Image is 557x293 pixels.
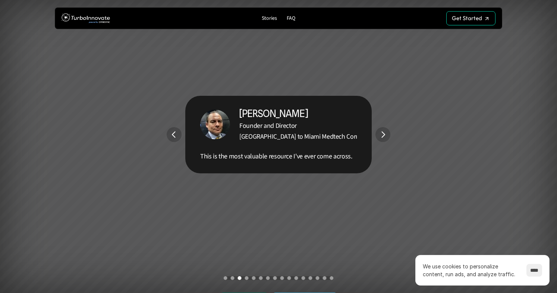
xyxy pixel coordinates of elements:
a: FAQ [284,13,298,23]
p: Get Started [452,15,482,22]
p: We use cookies to personalize content, run ads, and analyze traffic. [423,262,519,278]
p: FAQ [287,15,295,22]
p: Stories [262,15,277,22]
img: TurboInnovate Logo [62,12,110,25]
a: Get Started [446,11,495,25]
a: Stories [259,13,280,23]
